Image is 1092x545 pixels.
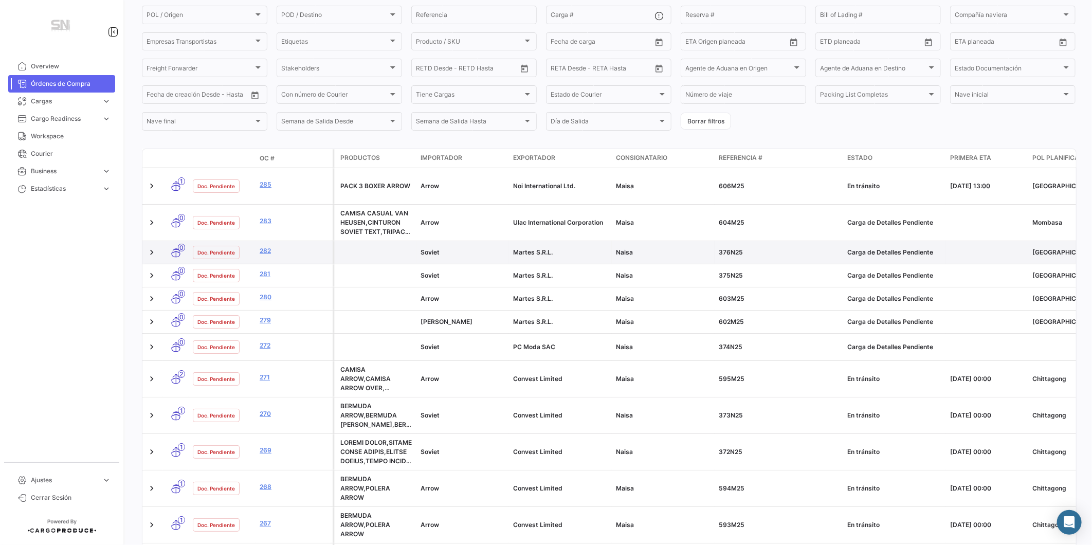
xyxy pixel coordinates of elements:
[681,113,731,130] button: Borrar filtros
[163,154,189,162] datatable-header-cell: Modo de Transporte
[719,375,744,383] span: 595M25
[260,293,329,302] a: 280
[513,343,555,351] span: PC Moda SAC
[651,34,667,50] button: Open calendar
[260,269,329,279] a: 281
[517,61,532,76] button: Open calendar
[147,40,253,47] span: Empresas Transportistas
[946,149,1028,168] datatable-header-cell: Primera ETA
[847,520,942,530] div: En tránsito
[616,219,634,226] span: Maisa
[147,13,253,20] span: POL / Origen
[612,149,715,168] datatable-header-cell: Consignatario
[421,295,439,302] span: Arrow
[513,248,553,256] span: Martes S.R.L.
[616,375,634,383] span: Maisa
[147,483,157,494] a: Expand/Collapse Row
[31,132,111,141] span: Workspace
[189,154,256,162] datatable-header-cell: Estado Doc.
[281,40,388,47] span: Etiquetas
[147,410,157,421] a: Expand/Collapse Row
[31,149,111,158] span: Courier
[147,181,157,191] a: Expand/Collapse Row
[1032,219,1062,226] span: Mombasa
[616,448,633,456] span: Naisa
[281,93,388,100] span: Con número de Courier
[847,374,942,384] div: En tránsito
[260,316,329,325] a: 279
[950,182,990,190] span: [DATE] 13:00
[421,248,440,256] span: Soviet
[147,93,165,100] input: Desde
[416,149,509,168] datatable-header-cell: Importador
[197,248,235,257] span: Doc. Pendiente
[442,66,490,73] input: Hasta
[513,153,555,162] span: Exportador
[8,58,115,75] a: Overview
[421,219,439,226] span: Arrow
[719,271,743,279] span: 375N25
[847,218,942,227] div: Carga de Detalles Pendiente
[197,448,235,456] span: Doc. Pendiente
[147,374,157,384] a: Expand/Collapse Row
[147,520,157,530] a: Expand/Collapse Row
[421,318,472,325] span: Piero Butti
[421,448,440,456] span: Soviet
[719,343,742,351] span: 374N25
[102,97,111,106] span: expand_more
[31,114,98,123] span: Cargo Readiness
[513,484,562,492] span: Convest Limited
[421,484,439,492] span: Arrow
[513,411,562,419] span: Convest Limited
[1057,510,1082,535] div: Abrir Intercom Messenger
[178,267,185,275] span: 0
[31,167,98,176] span: Business
[846,40,894,47] input: Hasta
[197,375,235,383] span: Doc. Pendiente
[178,407,185,414] span: 1
[178,516,185,524] span: 1
[281,66,388,73] span: Stakeholders
[955,66,1062,73] span: Estado Documentación
[616,343,633,351] span: Naisa
[551,93,658,100] span: Estado de Courier
[197,271,235,280] span: Doc. Pendiente
[685,66,792,73] span: Agente de Aduana en Origen
[1032,484,1066,492] span: Chittagong
[421,521,439,529] span: Arrow
[950,375,991,383] span: [DATE] 00:00
[421,375,439,383] span: Arrow
[719,219,744,226] span: 604M25
[513,219,603,226] span: Ulac International Corporation
[719,295,744,302] span: 603M25
[513,375,562,383] span: Convest Limited
[178,244,185,251] span: 0
[178,313,185,321] span: 0
[719,318,744,325] span: 602M25
[147,66,253,73] span: Freight Forwarder
[421,182,439,190] span: Arrow
[576,66,625,73] input: Hasta
[247,87,263,103] button: Open calendar
[31,62,111,71] span: Overview
[36,12,87,41] img: Manufactura+Logo.png
[950,484,991,492] span: [DATE] 00:00
[147,270,157,281] a: Expand/Collapse Row
[416,93,523,100] span: Tiene Cargas
[102,167,111,176] span: expand_more
[847,153,872,162] span: Estado
[576,40,625,47] input: Hasta
[616,484,634,492] span: Maisa
[551,119,658,126] span: Día de Salida
[616,411,633,419] span: Naisa
[197,219,235,227] span: Doc. Pendiente
[719,182,744,190] span: 606M25
[1055,34,1071,50] button: Open calendar
[616,182,634,190] span: Maisa
[421,271,440,279] span: Soviet
[340,182,410,190] span: PACK 3 BOXER ARROW
[616,153,667,162] span: Consignatario
[685,40,704,47] input: Desde
[1032,375,1066,383] span: Chittagong
[921,34,936,50] button: Open calendar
